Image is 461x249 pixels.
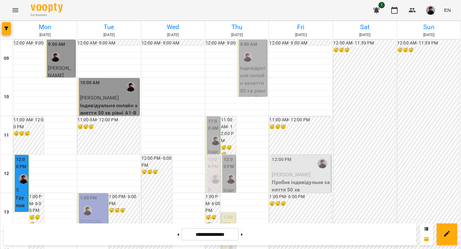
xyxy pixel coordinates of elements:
[240,64,266,117] p: Індивідуальне онлайн заняття 80 хв рівні А1-В1 - [PERSON_NAME]
[270,32,332,38] h6: [DATE]
[13,40,44,53] h6: 12:00 AM - 9:00 AM
[109,207,140,214] h6: 😴😴😴
[4,209,9,216] h6: 13
[270,22,332,32] h6: Fri
[378,2,385,8] span: 1
[206,22,268,32] h6: Thu
[206,193,221,214] h6: 1:00 PM - 6:00 PM
[208,118,219,132] label: 11:00 AM
[398,22,460,32] h6: Sun
[441,4,453,16] button: EN
[142,155,172,169] h6: 12:00 PM - 6:00 PM
[4,93,9,100] h6: 10
[31,13,63,17] span: For Business
[333,47,395,54] h6: 😴😴😴
[142,22,204,32] h6: Wed
[77,124,140,131] h6: 😴😴😴
[318,159,327,168] img: Аліса
[16,186,27,194] p: 5
[397,47,459,54] h6: 😴😴😴
[223,156,234,170] label: 12:00 PM
[240,41,257,48] label: 9:00 AM
[14,22,76,32] h6: Mon
[126,82,135,92] img: Аліса
[398,32,460,38] h6: [DATE]
[206,214,221,228] h6: 😴😴😴
[426,6,435,15] img: 7d603b6c0277b58a862e2388d03b3a1c.jpg
[14,32,76,38] h6: [DATE]
[272,179,330,194] p: Пробне індивідульне заняття 50 хв
[223,214,234,228] label: 1:30 PM
[19,174,28,184] img: Аліса
[334,22,396,32] h6: Sat
[226,174,236,184] img: Аліса
[243,52,252,62] img: Аліса
[48,65,71,79] span: [PERSON_NAME]
[13,130,44,137] h6: 😴😴😴
[206,32,268,38] h6: [DATE]
[211,136,220,145] img: Аліса
[142,40,204,47] h6: 12:00 AM - 9:00 AM
[221,116,236,144] h6: 11:00 AM - 12:00 PM
[206,40,236,53] h6: 12:00 AM - 9:00 AM
[272,156,291,163] label: 12:00 PM
[142,32,204,38] h6: [DATE]
[78,32,140,38] h6: [DATE]
[29,214,44,228] h6: 😴😴😴
[80,95,119,101] span: [PERSON_NAME]
[221,144,236,158] h6: 😴😴😴
[269,200,331,207] h6: 😴😴😴
[80,79,100,86] label: 10:00 AM
[83,206,92,215] img: Аліса
[4,170,9,177] h6: 12
[269,193,331,200] h6: 1:00 PM - 6:00 PM
[78,22,140,32] h6: Tue
[31,3,63,12] img: Voopty Logo
[4,55,9,62] h6: 09
[208,186,219,194] p: 0
[211,174,220,184] img: Аліса
[269,116,331,124] h6: 11:00 AM - 12:00 PM
[272,172,311,178] span: [PERSON_NAME]
[51,52,60,62] img: Аліса
[208,156,219,170] label: 12:00 PM
[109,193,140,207] h6: 1:00 PM - 6:00 PM
[334,32,396,38] h6: [DATE]
[142,169,172,176] h6: 😴😴😴
[4,132,9,139] h6: 11
[77,116,140,124] h6: 11:00 AM - 12:00 PM
[8,3,23,18] button: Menu
[13,116,44,130] h6: 11:00 AM - 12:00 PM
[48,41,65,48] label: 9:00 AM
[80,102,138,124] p: Індивідуальне онлайн заняття 50 хв рівні А1-В1
[77,40,140,47] h6: 12:00 AM - 9:00 AM
[16,156,27,170] label: 12:00 PM
[269,124,331,131] h6: 😴😴😴
[269,40,331,47] h6: 12:00 AM - 9:00 AM
[80,219,103,232] span: [PERSON_NAME]
[397,40,459,47] h6: 12:00 AM - 11:59 PM
[80,195,97,202] label: 1:00 PM
[29,193,44,214] h6: 1:00 PM - 6:00 PM
[444,7,451,13] span: EN
[333,40,395,47] h6: 12:00 AM - 11:59 PM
